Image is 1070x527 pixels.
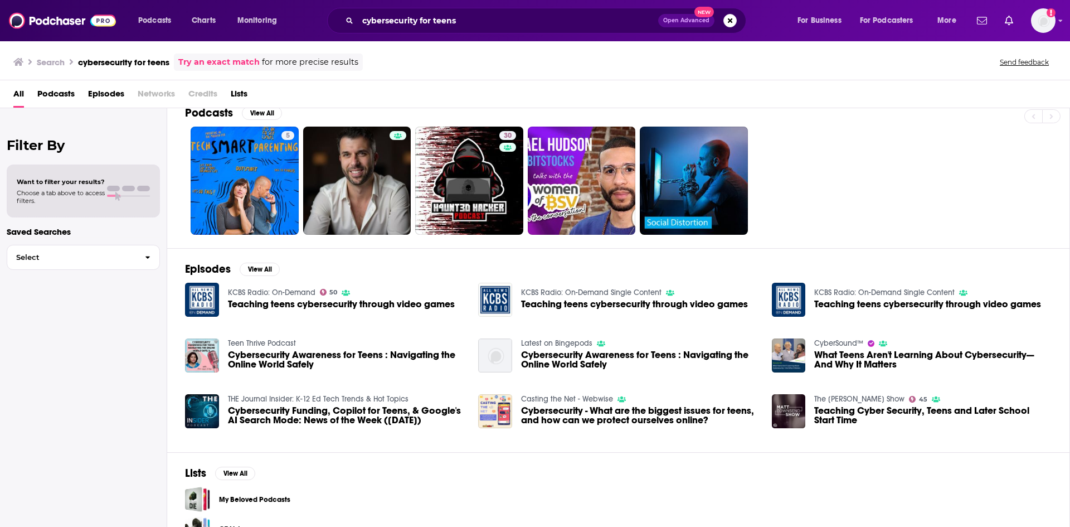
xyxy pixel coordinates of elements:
a: Show notifications dropdown [972,11,991,30]
span: Choose a tab above to access filters. [17,189,105,205]
button: open menu [930,12,970,30]
img: Cybersecurity Awareness for Teens : Navigating the Online World Safely [185,339,219,373]
span: Logged in as headlandconsultancy [1031,8,1056,33]
button: open menu [853,12,930,30]
a: What Teens Aren't Learning About Cybersecurity—And Why It Matters [814,350,1052,369]
h3: Search [37,57,65,67]
a: Cybersecurity Awareness for Teens : Navigating the Online World Safely [521,350,758,369]
a: ListsView All [185,466,255,480]
span: 30 [504,130,512,142]
span: 45 [919,397,927,402]
a: Podcasts [37,85,75,108]
a: Teaching teens cybersecurity through video games [814,299,1041,309]
img: Teaching teens cybersecurity through video games [772,283,806,317]
a: Teaching Cyber Security, Teens and Later School Start Time [814,406,1052,425]
a: Charts [184,12,222,30]
a: PodcastsView All [185,106,282,120]
h2: Lists [185,466,206,480]
span: Select [7,254,136,261]
a: My Beloved Podcasts [219,494,290,506]
a: Cybersecurity - What are the biggest issues for teens, and how can we protect ourselves online? [521,406,758,425]
a: Teaching teens cybersecurity through video games [228,299,455,309]
h3: cybersecurity for teens [78,57,169,67]
button: open menu [130,12,186,30]
h2: Podcasts [185,106,233,120]
img: Cybersecurity - What are the biggest issues for teens, and how can we protect ourselves online? [478,394,512,428]
a: 30 [499,131,516,140]
span: Open Advanced [663,18,709,23]
svg: Add a profile image [1047,8,1056,17]
button: Send feedback [996,57,1052,67]
button: open menu [230,12,291,30]
span: More [937,13,956,28]
a: THE Journal Insider: K-12 Ed Tech Trends & Hot Topics [228,394,408,404]
a: Try an exact match [178,56,260,69]
a: 5 [281,131,294,140]
a: Episodes [88,85,124,108]
span: Want to filter your results? [17,178,105,186]
img: Cybersecurity Awareness for Teens : Navigating the Online World Safely [478,339,512,373]
span: For Podcasters [860,13,913,28]
a: Teen Thrive Podcast [228,339,296,348]
img: User Profile [1031,8,1056,33]
span: Podcasts [138,13,171,28]
button: open menu [790,12,855,30]
img: Cybersecurity Funding, Copilot for Teens, & Google's AI Search Mode: News of the Week (5/30/25) [185,394,219,428]
button: View All [215,467,255,480]
a: Lists [231,85,247,108]
span: 5 [286,130,290,142]
a: Cybersecurity Awareness for Teens : Navigating the Online World Safely [228,350,465,369]
a: 30 [415,127,523,235]
a: Latest on Bingepods [521,339,592,348]
button: View All [242,107,282,120]
span: Cybersecurity Funding, Copilot for Teens, & Google's AI Search Mode: News of the Week ([DATE]) [228,406,465,425]
img: Podchaser - Follow, Share and Rate Podcasts [9,10,116,31]
a: EpisodesView All [185,262,280,276]
img: Teaching teens cybersecurity through video games [185,283,219,317]
span: Networks [138,85,175,108]
a: All [13,85,24,108]
a: KCBS Radio: On-Demand Single Content [521,288,662,297]
a: My Beloved Podcasts [185,487,210,512]
button: Show profile menu [1031,8,1056,33]
button: View All [240,263,280,276]
a: 45 [909,396,927,403]
span: New [694,7,714,17]
a: Teaching teens cybersecurity through video games [521,299,748,309]
button: Open AdvancedNew [658,14,714,27]
a: Casting the Net - Webwise [521,394,613,404]
h2: Episodes [185,262,231,276]
a: Show notifications dropdown [1000,11,1018,30]
img: What Teens Aren't Learning About Cybersecurity—And Why It Matters [772,339,806,373]
img: Teaching Cyber Security, Teens and Later School Start Time [772,394,806,428]
span: for more precise results [262,56,358,69]
a: 50 [320,289,338,296]
span: Monitoring [237,13,277,28]
button: Select [7,245,160,270]
a: The Matt Townsend Show [814,394,904,404]
p: Saved Searches [7,226,160,237]
a: KCBS Radio: On-Demand Single Content [814,288,955,297]
img: Teaching teens cybersecurity through video games [478,283,512,317]
input: Search podcasts, credits, & more... [358,12,658,30]
a: 5 [191,127,299,235]
a: KCBS Radio: On-Demand [228,288,315,297]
